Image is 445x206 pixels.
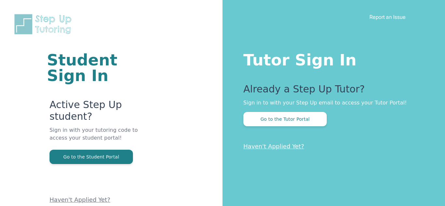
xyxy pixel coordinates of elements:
p: Already a Step Up Tutor? [243,83,419,99]
h1: Tutor Sign In [243,49,419,68]
a: Go to the Student Portal [50,154,133,160]
a: Report an Issue [369,14,406,20]
a: Haven't Applied Yet? [50,196,110,203]
button: Go to the Tutor Portal [243,112,327,126]
button: Go to the Student Portal [50,150,133,164]
a: Go to the Tutor Portal [243,116,327,122]
a: Haven't Applied Yet? [243,143,304,150]
p: Active Step Up student? [50,99,144,126]
p: Sign in to with your Step Up email to access your Tutor Portal! [243,99,419,107]
img: Step Up Tutoring horizontal logo [13,13,76,35]
p: Sign in with your tutoring code to access your student portal! [50,126,144,150]
h1: Student Sign In [47,52,144,83]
